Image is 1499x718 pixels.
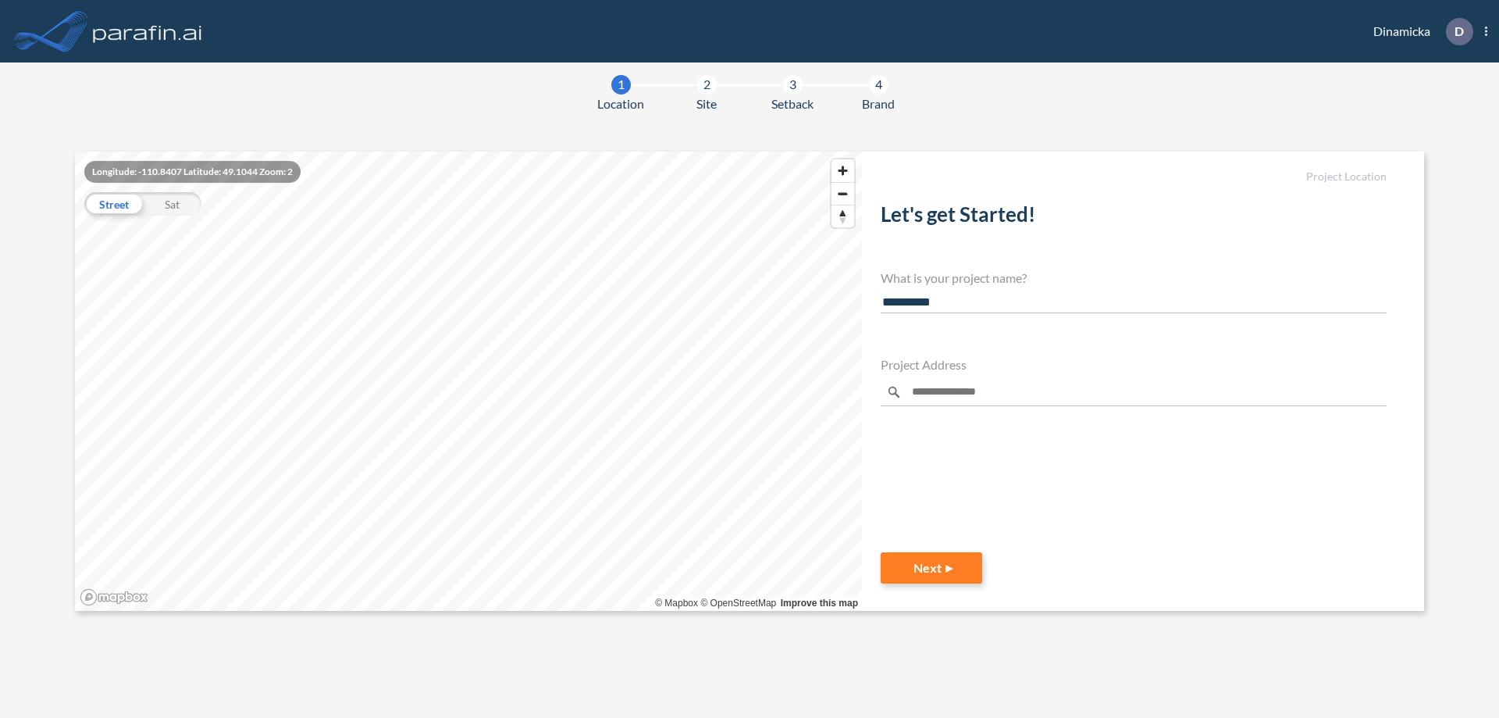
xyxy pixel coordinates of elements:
img: logo [90,16,205,47]
div: 1 [611,75,631,95]
span: Zoom out [831,183,854,205]
p: D [1454,24,1464,38]
span: Setback [771,95,814,113]
span: Location [597,95,644,113]
div: 3 [783,75,803,95]
div: 2 [697,75,717,95]
h4: What is your project name? [881,270,1387,285]
button: Next [881,552,982,584]
h4: Project Address [881,357,1387,372]
input: Enter a location [881,378,1387,406]
div: Dinamicka [1350,18,1487,45]
a: OpenStreetMap [700,598,776,609]
a: Mapbox [655,598,698,609]
div: 4 [869,75,888,95]
a: Improve this map [781,598,858,609]
h5: Project Location [881,170,1387,184]
button: Zoom out [831,182,854,205]
a: Mapbox homepage [80,588,148,606]
h2: Let's get Started! [881,202,1387,233]
div: Sat [143,192,201,216]
button: Reset bearing to north [831,205,854,227]
button: Zoom in [831,159,854,182]
span: Site [696,95,717,113]
span: Brand [862,95,895,113]
div: Longitude: -110.8407 Latitude: 49.1044 Zoom: 2 [84,161,301,183]
div: Street [84,192,143,216]
canvas: Map [75,152,862,611]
